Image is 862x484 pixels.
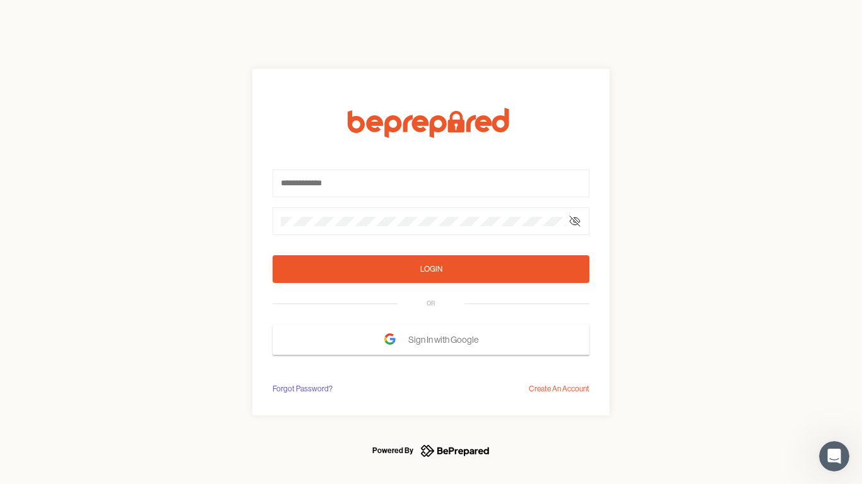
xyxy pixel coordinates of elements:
span: Sign In with Google [408,328,485,351]
div: Login [420,263,442,275]
div: Powered By [372,443,413,458]
div: Forgot Password? [273,383,333,395]
div: Create An Account [529,383,589,395]
div: OR [427,299,435,309]
button: Sign In with Google [273,325,589,355]
iframe: Intercom live chat [819,441,849,471]
button: Login [273,255,589,283]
